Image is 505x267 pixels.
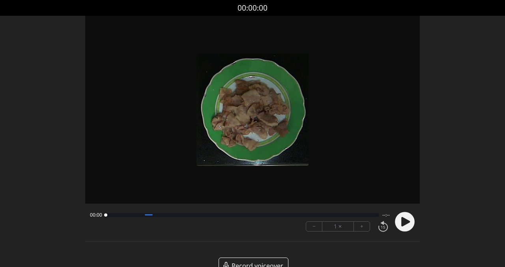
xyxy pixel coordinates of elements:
[196,54,309,166] img: Poster Image
[306,222,322,231] button: −
[90,212,102,218] span: 00:00
[238,2,267,14] a: 00:00:00
[354,222,370,231] button: +
[322,222,354,231] div: 1 ×
[382,212,390,218] span: --:--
